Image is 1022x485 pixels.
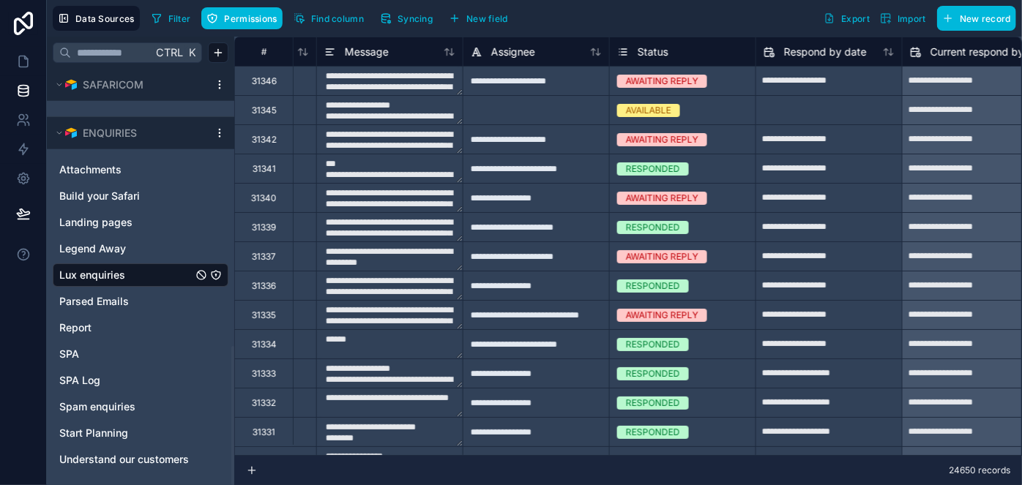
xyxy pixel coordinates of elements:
div: # [246,46,282,57]
div: RESPONDED [626,426,680,439]
div: AWAITING REPLY [626,455,698,468]
div: AVAILABLE [626,104,671,117]
span: Find column [311,13,364,24]
button: Airtable LogoENQUIRIES [53,123,208,143]
div: AWAITING REPLY [626,250,698,263]
span: Attachments [59,162,122,177]
span: K [187,48,197,58]
span: Landing pages [59,215,133,230]
div: 31335 [252,309,276,321]
span: Ctrl [154,43,184,61]
span: Export [841,13,870,24]
div: SPA Log [53,369,228,392]
a: Understand our customers [59,452,193,467]
span: Data Sources [75,13,135,24]
span: SAFARICOM [83,78,143,92]
div: RESPONDED [626,221,680,234]
div: Attachments [53,158,228,181]
span: 24650 records [949,465,1010,476]
span: ENQUIRIES [83,126,137,140]
span: Understand our customers [59,452,189,467]
button: New field [444,7,513,29]
button: Find column [288,7,369,29]
span: Assignee [491,45,535,59]
button: Filter [146,7,196,29]
a: Build your Safari [59,189,193,203]
div: RESPONDED [626,162,680,176]
a: Landing pages [59,215,193,230]
div: 31336 [252,280,276,292]
span: Syncing [398,13,433,24]
span: New field [466,13,508,24]
button: Export [818,6,875,31]
div: RESPONDED [626,367,680,380]
div: 31337 [252,251,276,263]
span: SPA Log [59,373,100,388]
a: SPA [59,347,193,361]
div: AWAITING REPLY [626,309,698,322]
div: 31341 [253,163,276,175]
span: New record [960,13,1011,24]
a: Lux enquiries [59,268,193,282]
a: Start Planning [59,426,193,440]
button: New record [937,6,1016,31]
button: Data Sources [53,6,140,31]
button: Permissions [201,7,282,29]
div: 31333 [252,368,276,380]
button: Airtable LogoSAFARICOM [53,75,208,95]
span: SPA [59,347,79,361]
span: Import [898,13,926,24]
div: Legend Away [53,237,228,260]
div: RESPONDED [626,279,680,293]
a: New record [931,6,1016,31]
div: 31340 [251,192,277,204]
div: 31342 [252,134,277,146]
div: 31345 [252,105,277,116]
div: 31332 [252,397,276,409]
div: Report [53,316,228,339]
div: Start Planning [53,421,228,445]
span: Parsed Emails [59,294,129,309]
div: Lux enquiries [53,263,228,287]
div: 31334 [252,339,277,350]
div: 31331 [253,426,275,438]
div: SPA [53,342,228,366]
div: AWAITING REPLY [626,192,698,205]
img: Airtable Logo [65,79,77,91]
span: Spam enquiries [59,399,135,414]
a: Syncing [375,7,444,29]
div: 31346 [252,75,277,87]
span: Filter [168,13,191,24]
a: Permissions [201,7,288,29]
div: RESPONDED [626,338,680,351]
span: Start Planning [59,426,128,440]
span: Permissions [224,13,277,24]
a: Legend Away [59,241,193,256]
button: Import [875,6,931,31]
span: Lux enquiries [59,268,125,282]
span: Respond by date [784,45,867,59]
img: Airtable Logo [65,127,77,139]
div: Landing pages [53,211,228,234]
span: Build your Safari [59,189,140,203]
div: Understand our customers [53,448,228,471]
button: Syncing [375,7,438,29]
a: Spam enquiries [59,399,193,414]
span: Report [59,320,92,335]
div: AWAITING REPLY [626,133,698,146]
span: Status [638,45,668,59]
span: Message [345,45,389,59]
a: Report [59,320,193,335]
a: Parsed Emails [59,294,193,309]
div: 31339 [252,222,276,233]
div: RESPONDED [626,396,680,410]
div: Build your Safari [53,184,228,208]
a: Attachments [59,162,193,177]
div: Parsed Emails [53,290,228,313]
div: Spam enquiries [53,395,228,418]
div: AWAITING REPLY [626,75,698,88]
a: SPA Log [59,373,193,388]
span: Legend Away [59,241,126,256]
